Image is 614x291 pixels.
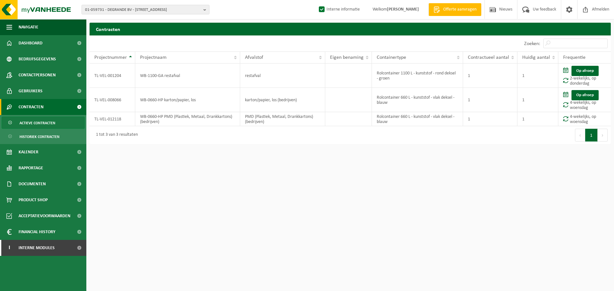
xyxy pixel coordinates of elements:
span: Acceptatievoorwaarden [19,208,70,224]
span: Interne modules [19,240,55,256]
span: Projectnaam [140,55,167,60]
span: Contracten [19,99,43,115]
label: Interne informatie [318,5,360,14]
td: WB-0660-HP karton/papier, los [135,88,240,112]
td: Rolcontainer 660 L - kunststof - vlak deksel -blauw [372,88,463,112]
span: Contactpersonen [19,67,56,83]
span: Projectnummer [94,55,127,60]
td: karton/papier, los (bedrijven) [240,88,325,112]
td: 1 [463,64,517,88]
td: Rolcontainer 1100 L - kunststof - rond deksel - groen [372,64,463,88]
td: 4-wekelijks, op woensdag [558,112,611,126]
span: Offerte aanvragen [442,6,478,13]
strong: [PERSON_NAME] [387,7,419,12]
span: Afvalstof [245,55,263,60]
td: 1 [463,88,517,112]
span: Financial History [19,224,55,240]
span: Historiek contracten [20,131,59,143]
span: Dashboard [19,35,43,51]
td: 2-wekelijks, op donderdag [558,64,611,88]
a: Actieve contracten [2,117,85,129]
span: Gebruikers [19,83,43,99]
td: restafval [240,64,325,88]
td: Rolcontainer 660 L - kunststof - vlak deksel -blauw [372,112,463,126]
h2: Contracten [90,23,611,35]
button: 01-059731 - DEGRANDE BV - [STREET_ADDRESS] [82,5,209,14]
a: Op afroep [571,90,599,100]
td: 1 [517,88,558,112]
td: 1 [517,112,558,126]
td: 1 [463,112,517,126]
span: Huidig aantal [522,55,550,60]
span: Actieve contracten [20,117,55,129]
span: Frequentie [563,55,586,60]
td: TL-VEL-012118 [90,112,135,126]
td: 1 [517,64,558,88]
span: Eigen benaming [330,55,364,60]
td: TL-VEL-008066 [90,88,135,112]
span: I [6,240,12,256]
td: WB-1100-GA restafval [135,64,240,88]
span: Product Shop [19,192,48,208]
span: Rapportage [19,160,43,176]
td: WB-0660-HP PMD (Plastiek, Metaal, Drankkartons) (bedrijven) [135,112,240,126]
span: 01-059731 - DEGRANDE BV - [STREET_ADDRESS] [85,5,201,15]
a: Offerte aanvragen [429,3,481,16]
span: Kalender [19,144,38,160]
span: Containertype [377,55,406,60]
td: PMD (Plastiek, Metaal, Drankkartons) (bedrijven) [240,112,325,126]
a: Historiek contracten [2,130,85,142]
button: 1 [585,129,598,142]
button: Previous [575,129,585,142]
span: Contractueel aantal [468,55,509,60]
span: Bedrijfsgegevens [19,51,56,67]
td: 4-wekelijks, op woensdag [558,88,611,112]
a: Op afroep [571,66,599,76]
span: Documenten [19,176,46,192]
div: 1 tot 3 van 3 resultaten [93,129,138,141]
button: Next [598,129,608,142]
span: Navigatie [19,19,38,35]
label: Zoeken: [524,41,540,46]
td: TL-VEL-001204 [90,64,135,88]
